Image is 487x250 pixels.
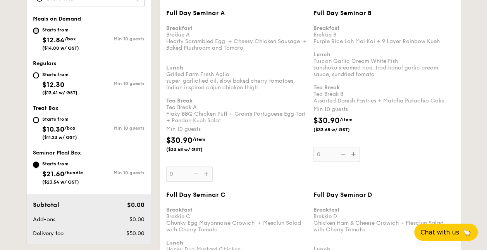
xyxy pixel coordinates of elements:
[313,116,340,125] span: $30.90
[64,125,76,131] span: /box
[42,90,77,95] span: ($13.41 w/ GST)
[33,161,39,168] input: Starts from$21.60/bundle($23.54 w/ GST)Min 10 guests
[42,36,65,44] span: $12.84
[313,84,340,91] b: Tea Break
[42,179,79,185] span: ($23.54 w/ GST)
[33,72,39,78] input: Starts from$12.30($13.41 w/ GST)Min 10 guests
[166,25,193,31] b: Breakfast
[340,117,353,122] span: /item
[127,201,144,208] span: $0.00
[33,230,64,237] span: Delivery fee
[42,27,79,33] div: Starts from
[166,136,193,145] span: $30.90
[42,116,77,122] div: Starts from
[414,224,478,241] button: Chat with us🦙
[313,9,372,17] span: Full Day Seminar B
[313,207,340,213] b: Breakfast
[42,125,64,134] span: $10.30
[89,36,145,42] div: Min 10 guests
[42,45,79,51] span: ($14.00 w/ GST)
[166,191,225,198] span: Full Day Seminar C
[313,18,454,104] div: Brekkie B Purple Rice Loh Mai Kai + 9 Layer Rainbow Kueh Tuscan Garlic Cream White Fish sanshoku ...
[64,170,83,175] span: /bundle
[33,117,39,123] input: Starts from$10.30/box($11.23 w/ GST)Min 10 guests
[89,81,145,86] div: Min 10 guests
[65,36,76,42] span: /box
[462,228,472,237] span: 🦙
[420,229,459,236] span: Chat with us
[313,127,366,133] span: ($33.68 w/ GST)
[166,18,307,124] div: Brekkie A Hearty Scrambled Egg + Cheesy Chicken Sausage + Baked Mushroom and Tomato Grilled Farm ...
[166,146,219,153] span: ($33.68 w/ GST)
[166,64,183,71] b: Lunch
[33,28,39,34] input: Starts from$12.84/box($14.00 w/ GST)Min 10 guests
[33,149,81,156] span: Seminar Meal Box
[166,240,183,246] b: Lunch
[42,71,77,78] div: Starts from
[313,25,340,31] b: Breakfast
[166,9,225,17] span: Full Day Seminar A
[89,125,145,131] div: Min 10 guests
[42,161,83,167] div: Starts from
[33,216,55,223] span: Add-ons
[166,97,193,104] b: Tea Break
[33,16,81,22] span: Meals on Demand
[166,125,307,133] div: Min 10 guests
[89,170,145,175] div: Min 10 guests
[313,106,454,113] div: Min 10 guests
[33,105,59,111] span: Treat Box
[42,135,77,140] span: ($11.23 w/ GST)
[166,207,193,213] b: Breakfast
[313,191,372,198] span: Full Day Seminar D
[129,216,144,223] span: $0.00
[33,60,57,67] span: Regulars
[42,170,64,178] span: $21.60
[313,51,330,58] b: Lunch
[42,80,64,89] span: $12.30
[193,137,205,142] span: /item
[126,230,144,237] span: $50.00
[33,201,59,208] span: Subtotal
